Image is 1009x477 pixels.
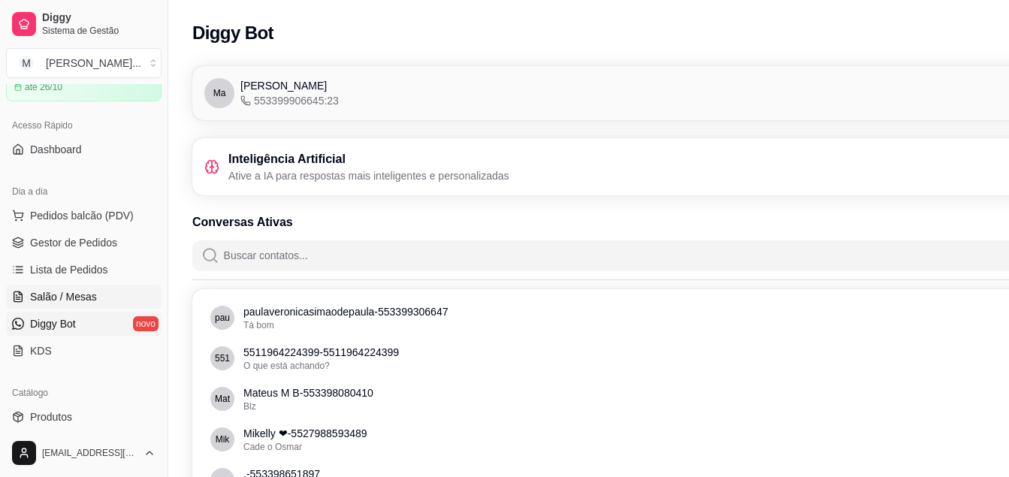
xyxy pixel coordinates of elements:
button: Select a team [6,48,162,78]
span: 553399906645:23 [240,93,339,108]
span: Salão / Mesas [30,289,97,304]
div: [PERSON_NAME] ... [46,56,141,71]
span: 5511964224399 [215,352,230,364]
span: Gestor de Pedidos [30,235,117,250]
span: Cade o Osmar [243,442,302,452]
article: até 26/10 [25,81,62,93]
div: Dia a dia [6,180,162,204]
button: Pedidos balcão (PDV) [6,204,162,228]
span: Dashboard [30,142,82,157]
span: O que está achando? [243,361,330,371]
div: Catálogo [6,381,162,405]
span: Pedidos balcão (PDV) [30,208,134,223]
a: Lista de Pedidos [6,258,162,282]
span: Sistema de Gestão [42,25,156,37]
span: M [19,56,34,71]
span: Lista de Pedidos [30,262,108,277]
span: Diggy Bot [30,316,76,331]
span: KDS [30,343,52,358]
span: Tá bom [243,320,274,331]
div: Acesso Rápido [6,113,162,137]
a: KDS [6,339,162,363]
button: [EMAIL_ADDRESS][DOMAIN_NAME] [6,435,162,471]
p: Ative a IA para respostas mais inteligentes e personalizadas [228,168,509,183]
span: Ma [213,87,226,99]
span: Produtos [30,409,72,424]
a: Diggy Botnovo [6,312,162,336]
a: DiggySistema de Gestão [6,6,162,42]
a: Produtos [6,405,162,429]
a: Salão / Mesas [6,285,162,309]
h3: Conversas Ativas [192,213,293,231]
span: Mikelly ❤ [216,433,230,445]
span: [EMAIL_ADDRESS][DOMAIN_NAME] [42,447,137,459]
a: Dashboard [6,137,162,162]
span: Diggy [42,11,156,25]
span: paulaveronicasimaodepaula [215,312,230,324]
span: [PERSON_NAME] [240,78,327,93]
h3: Inteligência Artificial [228,150,509,168]
span: Blz [243,401,256,412]
span: Mateus M B [215,393,230,405]
h2: Diggy Bot [192,21,273,45]
a: Gestor de Pedidos [6,231,162,255]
